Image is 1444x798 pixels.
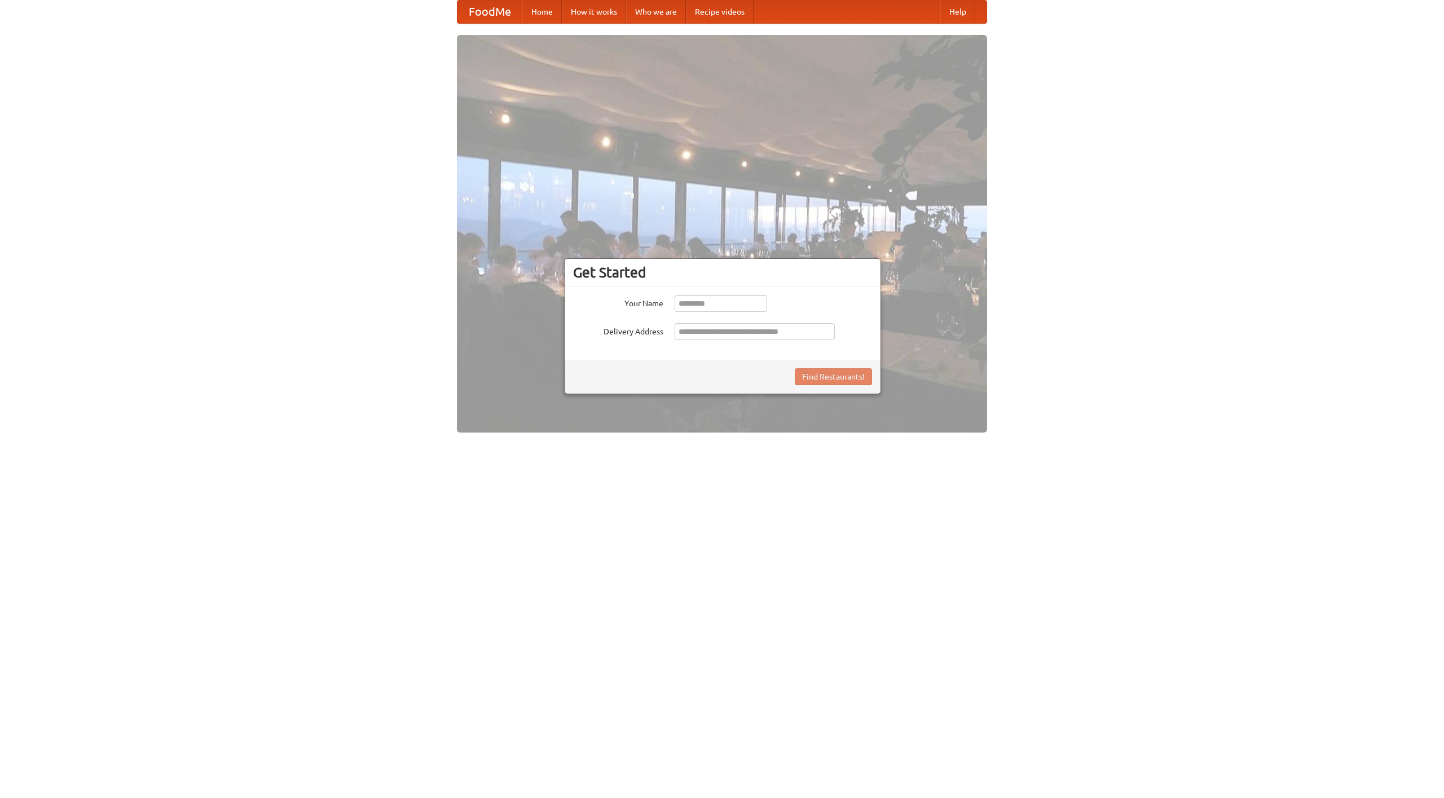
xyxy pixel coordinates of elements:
a: FoodMe [457,1,522,23]
button: Find Restaurants! [795,368,872,385]
a: Who we are [626,1,686,23]
a: Help [940,1,975,23]
h3: Get Started [573,264,872,281]
label: Delivery Address [573,323,663,337]
a: Recipe videos [686,1,754,23]
label: Your Name [573,295,663,309]
a: Home [522,1,562,23]
a: How it works [562,1,626,23]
